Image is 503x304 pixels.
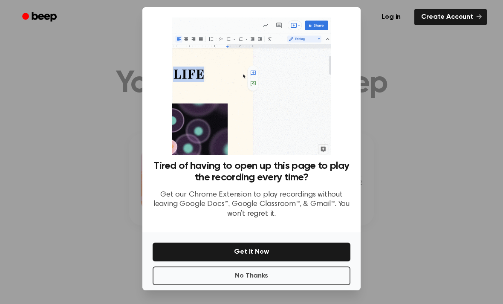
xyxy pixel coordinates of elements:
[153,190,350,219] p: Get our Chrome Extension to play recordings without leaving Google Docs™, Google Classroom™, & Gm...
[172,17,330,155] img: Beep extension in action
[373,7,409,27] a: Log in
[16,9,64,26] a: Beep
[153,243,350,261] button: Get It Now
[153,160,350,183] h3: Tired of having to open up this page to play the recording every time?
[153,266,350,285] button: No Thanks
[414,9,487,25] a: Create Account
